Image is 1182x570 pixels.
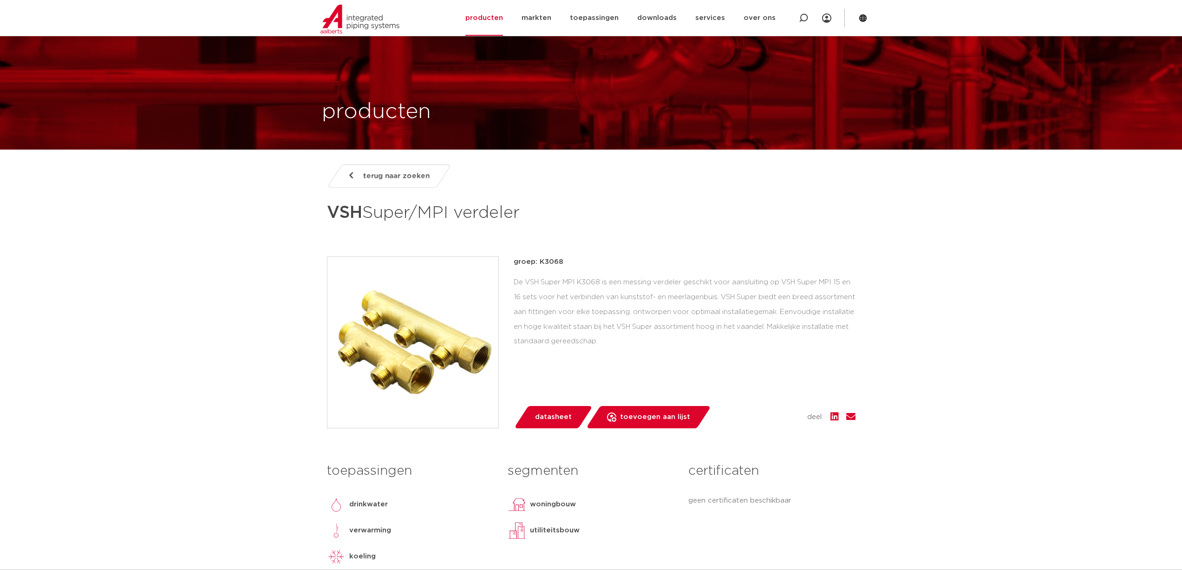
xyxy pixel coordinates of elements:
[349,499,388,510] p: drinkwater
[327,547,346,566] img: koeling
[514,275,855,349] div: De VSH Super MPI K3068 is een messing verdeler geschikt voor aansluiting op VSH Super MPI 15 en 1...
[688,462,855,480] h3: certificaten
[535,410,572,425] span: datasheet
[530,499,576,510] p: woningbouw
[327,204,362,221] strong: VSH
[349,525,391,536] p: verwarming
[327,164,451,188] a: terug naar zoeken
[327,199,676,227] h1: Super/MPI verdeler
[327,257,498,428] img: Product Image for VSH Super/MPI verdeler
[807,412,823,423] span: deel:
[530,525,580,536] p: utiliteitsbouw
[508,495,526,514] img: woningbouw
[514,256,855,268] p: groep: K3068
[688,495,855,506] p: geen certificaten beschikbaar
[327,462,494,480] h3: toepassingen
[349,551,376,562] p: koeling
[508,462,674,480] h3: segmenten
[514,406,593,428] a: datasheet
[327,521,346,540] img: verwarming
[327,495,346,514] img: drinkwater
[322,97,431,127] h1: producten
[508,521,526,540] img: utiliteitsbouw
[363,169,430,183] span: terug naar zoeken
[620,410,690,425] span: toevoegen aan lijst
